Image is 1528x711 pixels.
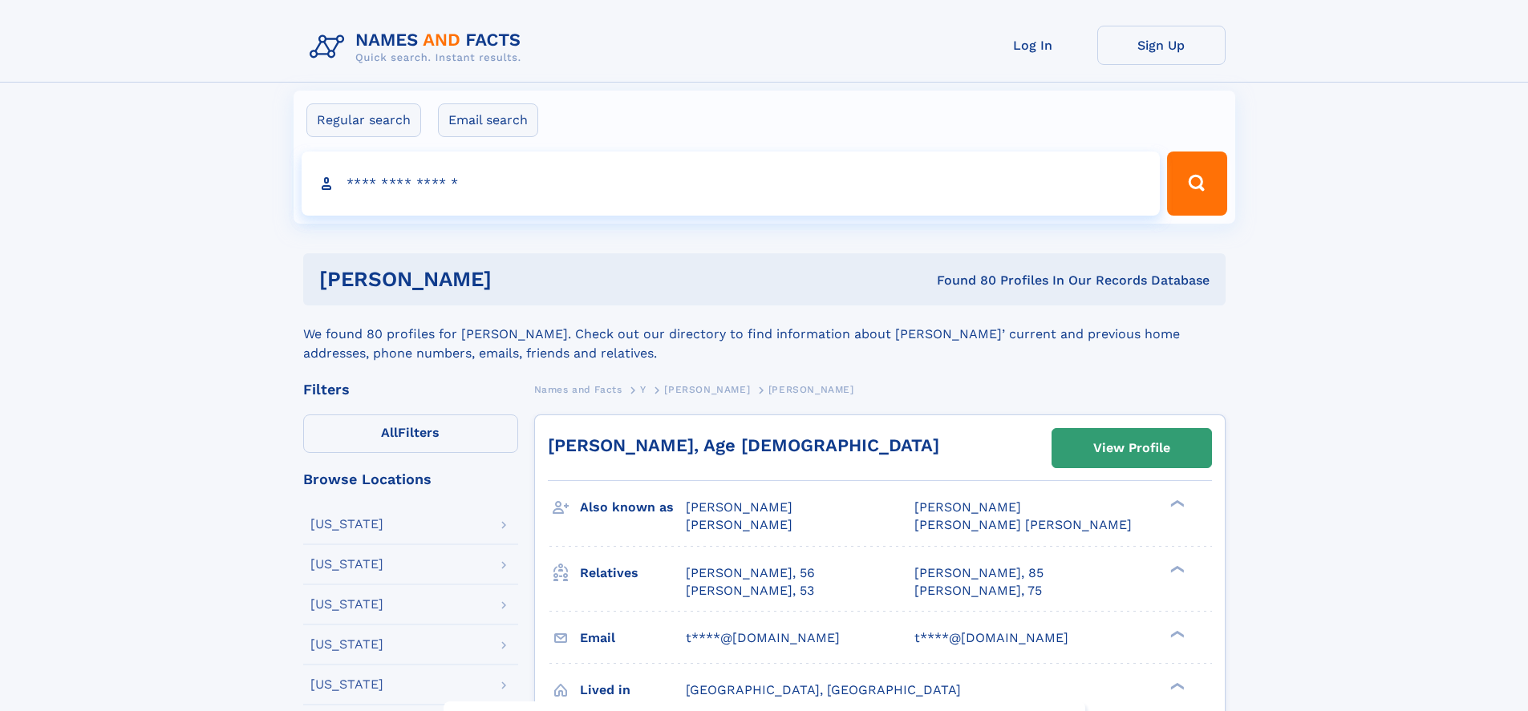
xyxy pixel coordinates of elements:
div: [US_STATE] [310,638,383,651]
span: All [381,425,398,440]
span: [PERSON_NAME] [PERSON_NAME] [914,517,1132,532]
h3: Also known as [580,494,686,521]
span: [PERSON_NAME] [914,499,1021,515]
div: [US_STATE] [310,598,383,611]
div: Found 80 Profiles In Our Records Database [714,272,1210,289]
div: View Profile [1093,430,1170,467]
div: ❯ [1166,681,1186,691]
div: We found 80 profiles for [PERSON_NAME]. Check out our directory to find information about [PERSON... [303,305,1226,363]
h1: [PERSON_NAME] [319,269,715,289]
span: [GEOGRAPHIC_DATA], [GEOGRAPHIC_DATA] [686,682,961,697]
a: Y [640,379,646,399]
label: Email search [438,103,538,137]
a: [PERSON_NAME] [664,379,750,399]
div: [US_STATE] [310,558,383,571]
span: [PERSON_NAME] [686,499,792,515]
h3: Lived in [580,677,686,704]
a: [PERSON_NAME], 56 [686,564,815,582]
img: Logo Names and Facts [303,26,534,69]
h3: Relatives [580,560,686,587]
span: [PERSON_NAME] [686,517,792,532]
a: Sign Up [1097,26,1226,65]
a: Names and Facts [534,379,622,399]
div: ❯ [1166,499,1186,509]
div: [US_STATE] [310,518,383,531]
div: Filters [303,382,518,397]
h3: Email [580,624,686,652]
div: [US_STATE] [310,678,383,691]
label: Filters [303,414,518,453]
div: ❯ [1166,628,1186,639]
div: ❯ [1166,564,1186,574]
a: View Profile [1052,429,1211,467]
a: [PERSON_NAME], 85 [914,564,1044,582]
a: Log In [969,26,1097,65]
div: Browse Locations [303,472,518,487]
button: Search Button [1167,151,1226,216]
span: [PERSON_NAME] [768,384,854,395]
a: [PERSON_NAME], 53 [686,582,814,600]
label: Regular search [306,103,421,137]
span: Y [640,384,646,395]
a: [PERSON_NAME], Age [DEMOGRAPHIC_DATA] [548,435,939,455]
input: search input [302,151,1161,216]
span: [PERSON_NAME] [664,384,750,395]
a: [PERSON_NAME], 75 [914,582,1042,600]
